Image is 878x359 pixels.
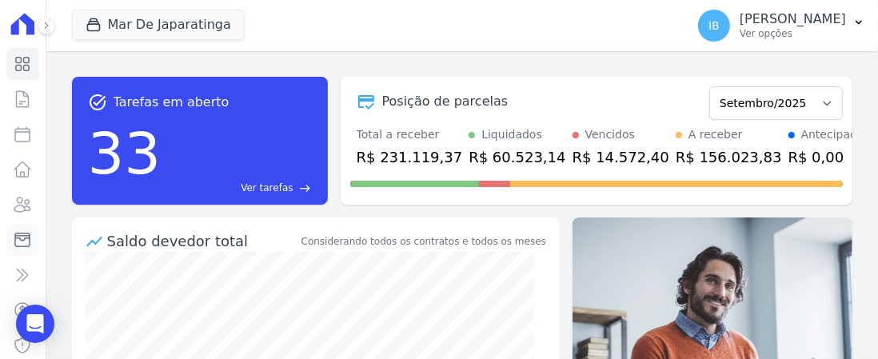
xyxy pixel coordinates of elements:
span: east [300,182,312,194]
button: IB [PERSON_NAME] Ver opções [685,3,878,48]
div: Liquidados [481,126,542,143]
p: Ver opções [740,27,846,40]
span: Ver tarefas [241,181,293,195]
div: Posição de parcelas [382,92,509,111]
span: Tarefas em aberto [114,93,229,112]
a: Ver tarefas east [167,181,311,195]
div: R$ 14.572,40 [573,146,669,168]
div: Antecipado [801,126,864,143]
div: A receber [688,126,743,143]
div: R$ 60.523,14 [469,146,565,168]
span: task_alt [88,93,107,112]
div: Total a receber [357,126,463,143]
div: Saldo devedor total [107,230,298,252]
div: R$ 156.023,83 [676,146,782,168]
div: R$ 231.119,37 [357,146,463,168]
button: Mar De Japaratinga [72,10,245,40]
div: 33 [88,112,162,195]
span: IB [708,20,720,31]
div: Vencidos [585,126,635,143]
p: [PERSON_NAME] [740,11,846,27]
div: Considerando todos os contratos e todos os meses [301,234,546,249]
div: Open Intercom Messenger [16,305,54,343]
div: R$ 0,00 [788,146,864,168]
